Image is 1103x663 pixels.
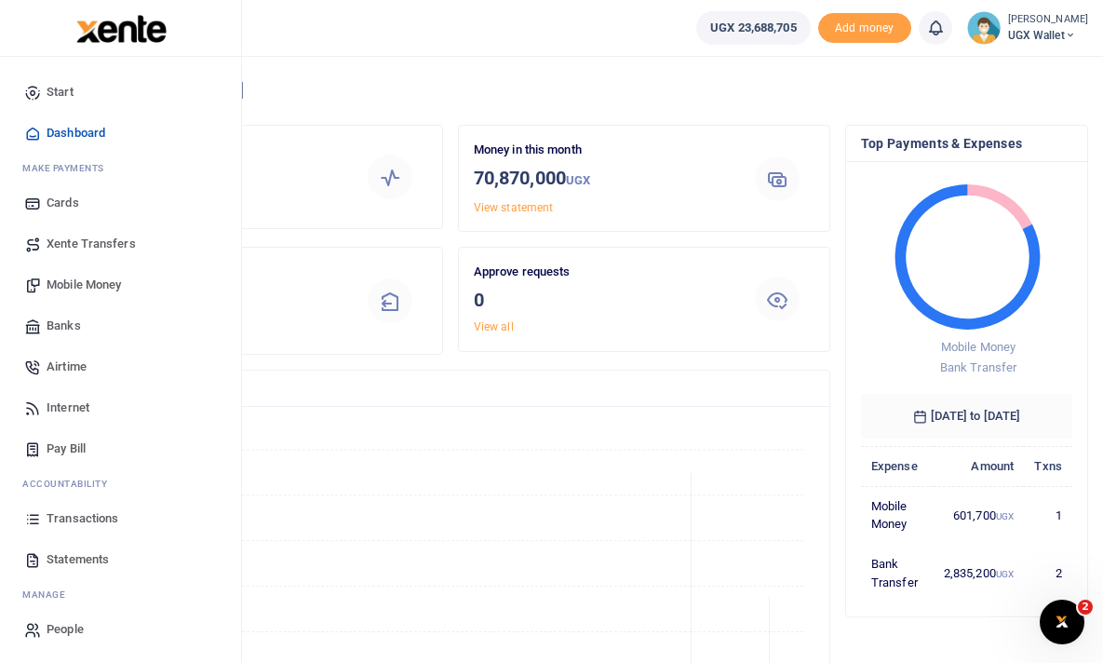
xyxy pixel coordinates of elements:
a: Add money [818,20,911,34]
span: Mobile Money [941,340,1016,354]
a: Pay Bill [15,428,226,469]
a: Statements [15,539,226,580]
th: Expense [861,446,934,486]
a: Start [15,72,226,113]
li: Ac [15,469,226,498]
li: Toup your wallet [818,13,911,44]
span: Banks [47,317,81,335]
span: Airtime [47,358,87,376]
h3: 0 [474,286,725,314]
a: logo-small logo-large logo-large [74,20,167,34]
span: Cards [47,194,79,212]
span: 2 [1078,600,1093,615]
span: ake Payments [32,161,104,175]
h3: 70,870,000 [474,164,725,195]
td: 601,700 [934,486,1025,544]
p: Money in this month [474,141,725,160]
h4: Hello [PERSON_NAME] [71,80,1088,101]
a: View all [474,320,514,333]
span: Pay Bill [47,440,86,458]
a: Xente Transfers [15,223,226,264]
span: UGX 23,688,705 [710,19,796,37]
a: Cards [15,183,226,223]
a: Transactions [15,498,226,539]
small: [PERSON_NAME] [1008,12,1088,28]
a: View statement [474,201,553,214]
h6: [DATE] to [DATE] [861,394,1072,439]
th: Amount [934,446,1025,486]
td: 1 [1024,486,1072,544]
img: logo-large [76,15,167,43]
span: anage [32,588,66,602]
span: Bank Transfer [940,360,1016,374]
h4: Transactions Overview [87,378,814,399]
a: Dashboard [15,113,226,154]
a: profile-user [PERSON_NAME] UGX Wallet [967,11,1088,45]
p: Approve requests [474,263,725,282]
a: Banks [15,305,226,346]
td: Bank Transfer [861,545,934,602]
td: 2 [1024,545,1072,602]
th: Txns [1024,446,1072,486]
li: M [15,580,226,609]
span: Xente Transfers [47,235,136,253]
span: Start [47,83,74,101]
a: People [15,609,226,650]
span: Dashboard [47,124,105,142]
span: People [47,620,84,639]
li: Wallet ballance [689,11,817,45]
a: Airtime [15,346,226,387]
a: Internet [15,387,226,428]
small: UGX [566,173,590,187]
span: UGX Wallet [1008,27,1088,44]
li: M [15,154,226,183]
iframe: Intercom live chat [1040,600,1084,644]
td: Mobile Money [861,486,934,544]
a: Mobile Money [15,264,226,305]
span: Transactions [47,509,118,528]
span: Mobile Money [47,276,121,294]
small: UGX [996,511,1014,521]
span: Statements [47,550,109,569]
td: 2,835,200 [934,545,1025,602]
span: Internet [47,399,89,417]
a: UGX 23,688,705 [696,11,810,45]
span: Add money [818,13,911,44]
small: UGX [996,569,1014,579]
img: profile-user [967,11,1001,45]
h4: Top Payments & Expenses [861,133,1072,154]
span: countability [36,477,107,491]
